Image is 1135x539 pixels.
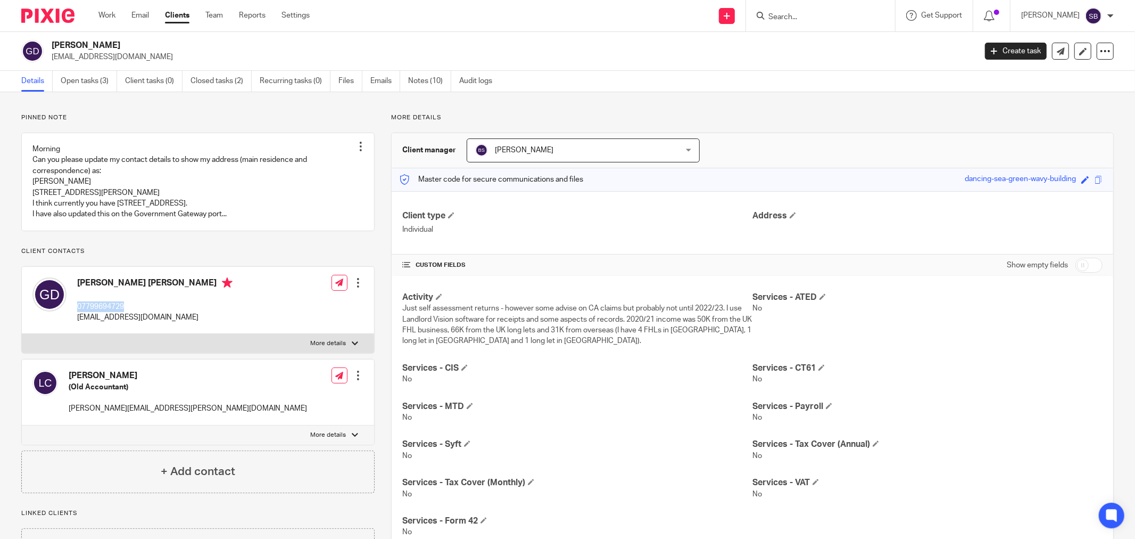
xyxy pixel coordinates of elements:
h4: Services - CT61 [752,363,1103,374]
h4: Services - Form 42 [402,516,752,527]
p: Individual [402,224,752,235]
h4: Services - Tax Cover (Annual) [752,439,1103,450]
p: [PERSON_NAME][EMAIL_ADDRESS][PERSON_NAME][DOMAIN_NAME] [69,403,307,414]
img: svg%3E [21,40,44,62]
h4: CUSTOM FIELDS [402,261,752,269]
h2: [PERSON_NAME] [52,40,785,51]
a: Closed tasks (2) [190,71,252,92]
h4: [PERSON_NAME] [69,370,307,381]
span: No [752,491,762,498]
span: No [752,305,762,312]
a: Create task [985,43,1047,60]
h4: Services - ATED [752,292,1103,303]
p: More details [311,339,346,348]
p: More details [391,113,1114,122]
span: Just self assessment returns - however some advise on CA claims but probably not until 2022/23. I... [402,305,752,345]
a: Email [131,10,149,21]
p: Linked clients [21,509,375,518]
img: svg%3E [32,370,58,396]
p: More details [311,431,346,439]
a: Work [98,10,115,21]
span: No [402,452,412,460]
span: No [752,452,762,460]
a: Client tasks (0) [125,71,183,92]
h4: Services - Tax Cover (Monthly) [402,477,752,488]
h4: Address [752,210,1103,222]
span: No [752,375,762,383]
a: Files [338,71,362,92]
p: [EMAIL_ADDRESS][DOMAIN_NAME] [52,52,969,62]
label: Show empty fields [1007,260,1068,271]
h3: Client manager [402,145,456,156]
img: svg%3E [32,277,67,312]
a: Reports [239,10,266,21]
img: svg%3E [475,144,488,157]
p: Client contacts [21,247,375,256]
span: No [402,375,412,383]
span: [PERSON_NAME] [495,146,553,154]
img: svg%3E [1085,7,1102,24]
p: Pinned note [21,113,375,122]
h4: + Add contact [161,463,235,480]
h4: Activity [402,292,752,303]
h4: Services - CIS [402,363,752,374]
h4: Services - Syft [402,439,752,450]
h4: Client type [402,210,752,222]
a: Open tasks (3) [61,71,117,92]
a: Team [205,10,223,21]
h4: Services - Payroll [752,401,1103,412]
span: Get Support [921,12,962,19]
input: Search [767,13,863,22]
h4: Services - VAT [752,477,1103,488]
a: Settings [281,10,310,21]
a: Notes (10) [408,71,451,92]
div: dancing-sea-green-wavy-building [965,174,1076,186]
h5: (Old Accountant) [69,382,307,393]
a: Clients [165,10,189,21]
a: Audit logs [459,71,500,92]
span: No [402,491,412,498]
span: No [402,528,412,536]
h4: [PERSON_NAME] [PERSON_NAME] [77,277,233,291]
img: Pixie [21,9,74,23]
a: Emails [370,71,400,92]
p: Master code for secure communications and files [400,174,583,185]
p: [PERSON_NAME] [1021,10,1080,21]
a: Recurring tasks (0) [260,71,330,92]
h4: Services - MTD [402,401,752,412]
i: Primary [222,277,233,288]
span: No [402,414,412,421]
span: No [752,414,762,421]
p: [EMAIL_ADDRESS][DOMAIN_NAME] [77,312,233,323]
a: Details [21,71,53,92]
p: 07799694729 [77,301,233,312]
